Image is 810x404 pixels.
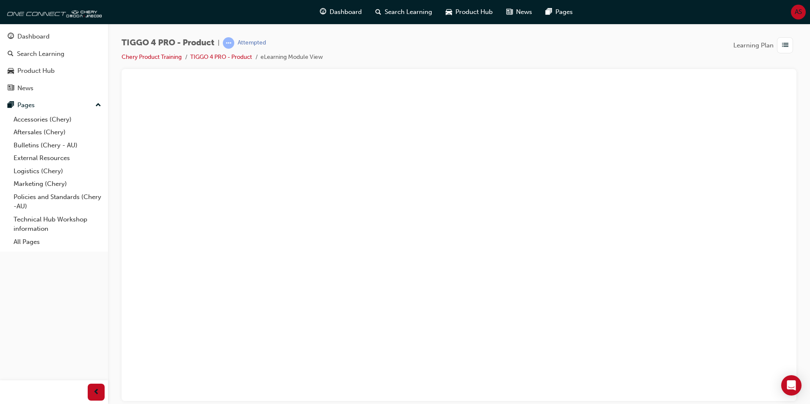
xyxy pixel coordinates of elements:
div: Search Learning [17,49,64,59]
a: pages-iconPages [539,3,580,21]
a: Technical Hub Workshop information [10,213,105,235]
a: guage-iconDashboard [313,3,369,21]
span: car-icon [8,67,14,75]
span: car-icon [446,7,452,17]
span: Product Hub [455,7,493,17]
button: AS [791,5,806,19]
span: guage-icon [320,7,326,17]
a: search-iconSearch Learning [369,3,439,21]
span: pages-icon [546,7,552,17]
span: list-icon [782,40,788,51]
span: Search Learning [385,7,432,17]
a: Product Hub [3,63,105,79]
span: Dashboard [330,7,362,17]
button: Pages [3,97,105,113]
a: Marketing (Chery) [10,177,105,191]
div: News [17,83,33,93]
a: car-iconProduct Hub [439,3,499,21]
span: Pages [555,7,573,17]
span: | [218,38,219,48]
div: Product Hub [17,66,55,76]
span: TIGGO 4 PRO - Product [122,38,214,48]
a: All Pages [10,235,105,249]
a: Aftersales (Chery) [10,126,105,139]
span: news-icon [8,85,14,92]
span: prev-icon [93,387,100,398]
span: guage-icon [8,33,14,41]
a: Dashboard [3,29,105,44]
a: News [3,80,105,96]
a: Bulletins (Chery - AU) [10,139,105,152]
a: Logistics (Chery) [10,165,105,178]
span: learningRecordVerb_ATTEMPT-icon [223,37,234,49]
a: TIGGO 4 PRO - Product [190,53,252,61]
span: pages-icon [8,102,14,109]
span: news-icon [506,7,513,17]
button: Learning Plan [733,37,796,53]
a: Search Learning [3,46,105,62]
a: Chery Product Training [122,53,182,61]
a: External Resources [10,152,105,165]
img: oneconnect [4,3,102,20]
span: AS [795,7,802,17]
span: search-icon [375,7,381,17]
div: Open Intercom Messenger [781,375,802,396]
div: Attempted [238,39,266,47]
button: DashboardSearch LearningProduct HubNews [3,27,105,97]
a: news-iconNews [499,3,539,21]
a: Policies and Standards (Chery -AU) [10,191,105,213]
span: News [516,7,532,17]
div: Pages [17,100,35,110]
a: Accessories (Chery) [10,113,105,126]
div: Dashboard [17,32,50,42]
li: eLearning Module View [261,53,323,62]
span: up-icon [95,100,101,111]
span: search-icon [8,50,14,58]
span: Learning Plan [733,41,774,50]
